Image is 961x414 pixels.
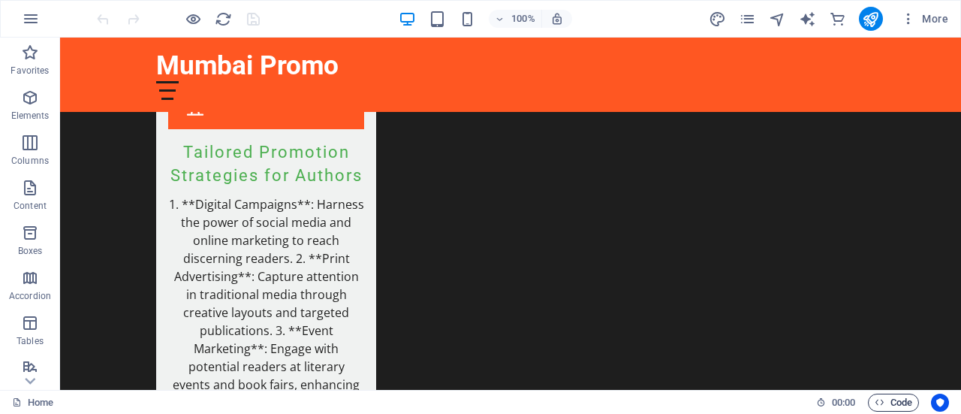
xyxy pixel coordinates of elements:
span: 00 00 [832,394,855,412]
button: reload [214,10,232,28]
i: Navigator [769,11,786,28]
span: : [842,397,845,408]
i: AI Writer [799,11,816,28]
p: Elements [11,110,50,122]
a: Click to cancel selection. Double-click to open Pages [12,394,53,412]
button: commerce [829,10,847,28]
i: Pages (Ctrl+Alt+S) [739,11,756,28]
span: More [901,11,948,26]
span: Code [875,394,912,412]
p: Columns [11,155,49,167]
p: Favorites [11,65,49,77]
p: Boxes [18,245,43,257]
i: Design (Ctrl+Alt+Y) [709,11,726,28]
button: Code [868,394,919,412]
p: Content [14,200,47,212]
h6: 100% [511,10,535,28]
button: design [709,10,727,28]
i: On resize automatically adjust zoom level to fit chosen device. [550,12,564,26]
button: Click here to leave preview mode and continue editing [184,10,202,28]
button: Usercentrics [931,394,949,412]
i: Reload page [215,11,232,28]
button: pages [739,10,757,28]
button: navigator [769,10,787,28]
p: Tables [17,335,44,347]
i: Commerce [829,11,846,28]
button: text_generator [799,10,817,28]
button: More [895,7,954,31]
p: Accordion [9,290,51,302]
button: 100% [489,10,542,28]
i: Publish [862,11,879,28]
button: publish [859,7,883,31]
